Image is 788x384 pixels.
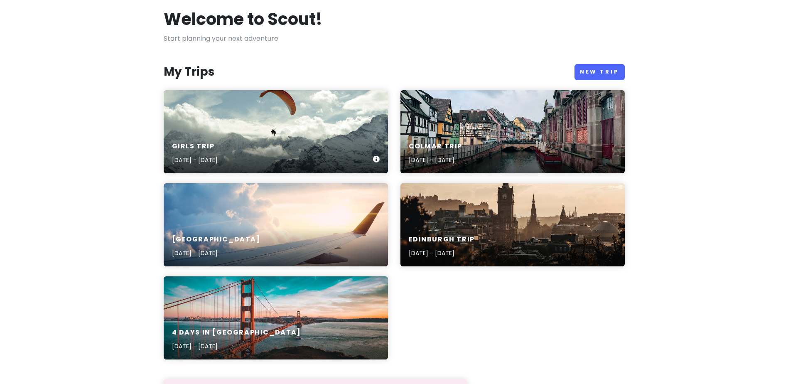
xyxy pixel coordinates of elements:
a: Calton Hill, Edinburgh, United KingdomEdinburgh Trip[DATE] - [DATE] [400,183,625,266]
p: [DATE] - [DATE] [172,155,218,165]
h1: Welcome to Scout! [164,8,322,30]
a: time lapse photography of man in a parachuteGirls Trip[DATE] - [DATE] [164,90,388,173]
p: [DATE] - [DATE] [409,249,475,258]
a: river between concrete buildings during daytimeColmar Trip[DATE] - [DATE] [400,90,625,173]
h6: 4 Days in [GEOGRAPHIC_DATA] [172,328,301,337]
a: aerial photography of airliner[GEOGRAPHIC_DATA][DATE] - [DATE] [164,183,388,266]
h6: [GEOGRAPHIC_DATA] [172,235,260,244]
a: New Trip [574,64,625,80]
h6: Girls Trip [172,142,218,151]
h6: Edinburgh Trip [409,235,475,244]
p: [DATE] - [DATE] [172,249,260,258]
p: [DATE] - [DATE] [172,342,301,351]
h6: Colmar Trip [409,142,463,151]
p: [DATE] - [DATE] [409,155,463,165]
a: 4 Days in [GEOGRAPHIC_DATA][DATE] - [DATE] [164,276,388,359]
h3: My Trips [164,64,214,79]
p: Start planning your next adventure [164,33,625,44]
